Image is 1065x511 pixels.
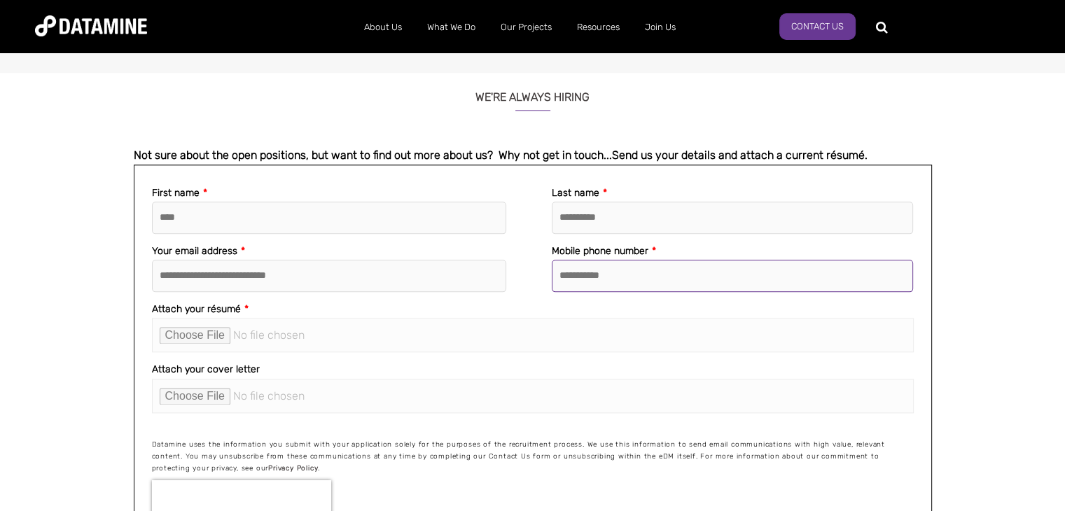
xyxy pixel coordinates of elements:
span: Attach your résumé [152,303,241,315]
a: Privacy Policy [268,464,318,472]
span: First name [152,187,200,199]
a: Contact Us [779,13,856,40]
h3: WE'RE ALWAYS HIRING [134,73,932,111]
a: Our Projects [488,9,564,45]
span: Not sure about the open positions, but want to find out more about us? Why not get in touch...Sen... [134,148,868,162]
a: What We Do [415,9,488,45]
p: Datamine uses the information you submit with your application solely for the purposes of the rec... [152,439,914,475]
span: Your email address [152,245,237,257]
span: Last name [552,187,599,199]
span: Mobile phone number [552,245,648,257]
span: Attach your cover letter [152,363,260,375]
img: Datamine [35,15,147,36]
a: Join Us [632,9,688,45]
a: About Us [351,9,415,45]
a: Resources [564,9,632,45]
